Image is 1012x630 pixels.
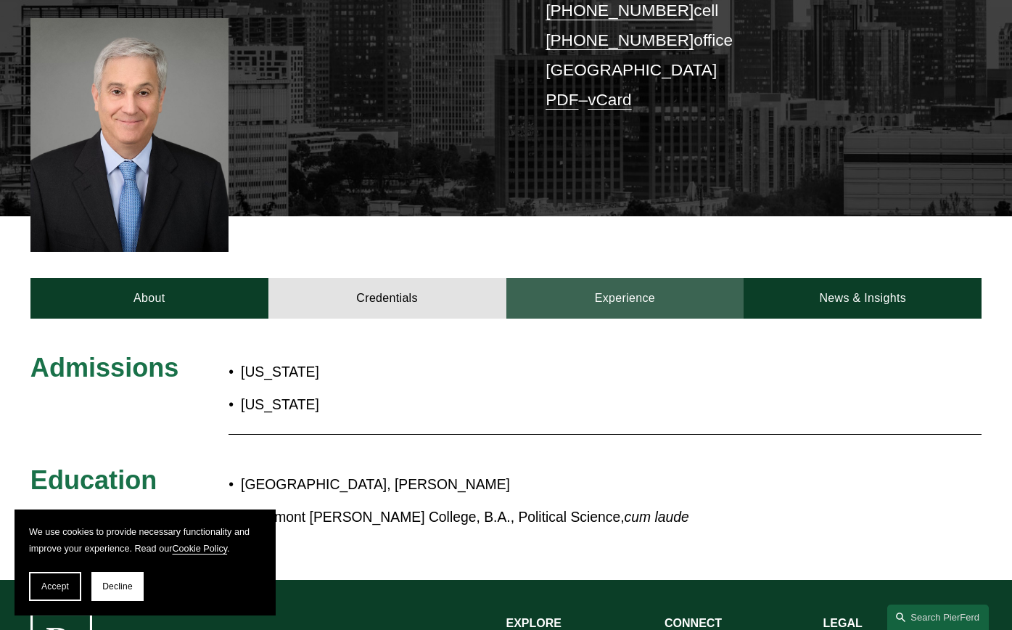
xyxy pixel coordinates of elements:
em: cum laude [625,509,689,525]
a: News & Insights [744,278,982,319]
button: Decline [91,572,144,601]
p: Claremont [PERSON_NAME] College, B.A., Political Science, [241,504,863,530]
a: Credentials [268,278,506,319]
span: Accept [41,581,69,592]
button: Accept [29,572,81,601]
p: [GEOGRAPHIC_DATA], [PERSON_NAME] [241,472,863,497]
a: Search this site [887,605,989,630]
a: About [30,278,268,319]
a: [PHONE_NUMBER] [546,30,694,49]
a: Cookie Policy [172,544,227,554]
strong: EXPLORE [506,617,561,629]
a: PDF [546,90,578,109]
a: Experience [506,278,744,319]
section: Cookie banner [15,510,276,615]
p: [US_STATE] [241,359,585,385]
strong: CONNECT [665,617,722,629]
p: We use cookies to provide necessary functionality and improve your experience. Read our . [29,524,261,557]
a: vCard [588,90,632,109]
a: [PHONE_NUMBER] [546,1,694,20]
span: Decline [102,581,133,592]
strong: LEGAL [823,617,863,629]
span: Education [30,465,157,495]
span: Admissions [30,353,179,382]
p: [US_STATE] [241,392,585,417]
